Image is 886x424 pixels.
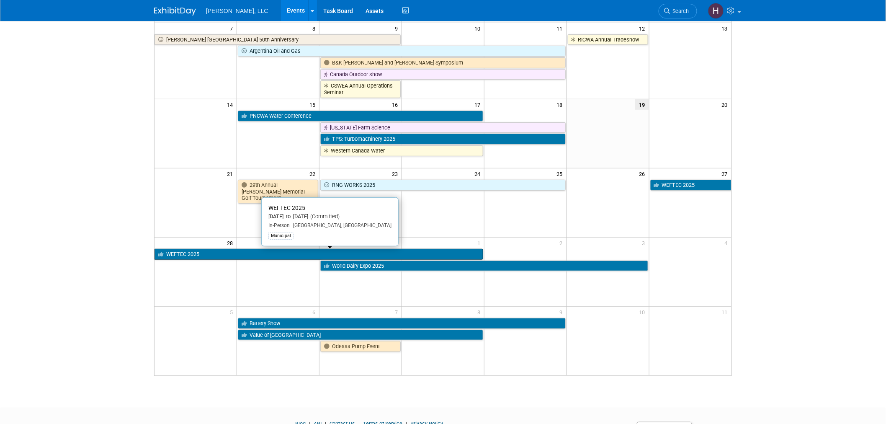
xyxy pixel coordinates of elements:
[238,318,565,329] a: Battery Show
[320,57,566,68] a: B&K [PERSON_NAME] and [PERSON_NAME] Symposium
[639,307,649,317] span: 10
[155,249,483,260] a: WEFTEC 2025
[670,8,689,14] span: Search
[154,7,196,16] img: ExhibitDay
[238,330,483,341] a: Value of [GEOGRAPHIC_DATA]
[290,222,391,228] span: [GEOGRAPHIC_DATA], [GEOGRAPHIC_DATA]
[312,23,319,34] span: 8
[238,111,483,122] a: PNCWA Water Conference
[238,180,318,204] a: 29th Annual [PERSON_NAME] Memorial Golf Tournament
[226,238,237,248] span: 28
[320,261,648,271] a: World Dairy Expo 2025
[226,99,237,110] span: 14
[268,204,305,211] span: WEFTEC 2025
[394,307,402,317] span: 7
[559,307,567,317] span: 9
[268,232,294,240] div: Municipal
[639,168,649,179] span: 26
[721,23,731,34] span: 13
[474,23,484,34] span: 10
[721,99,731,110] span: 20
[724,238,731,248] span: 4
[320,341,401,352] a: Odessa Pump Event
[309,99,319,110] span: 15
[721,168,731,179] span: 27
[650,180,731,191] a: WEFTEC 2025
[556,23,567,34] span: 11
[229,307,237,317] span: 5
[474,99,484,110] span: 17
[309,168,319,179] span: 22
[635,99,649,110] span: 19
[206,8,268,14] span: [PERSON_NAME], LLC
[568,34,648,45] a: RICWA Annual Tradeshow
[391,99,402,110] span: 16
[312,307,319,317] span: 6
[320,80,401,98] a: CSWEA Annual Operations Seminar
[391,168,402,179] span: 23
[641,238,649,248] span: 3
[320,122,566,133] a: [US_STATE] Farm Science
[394,23,402,34] span: 9
[659,4,697,18] a: Search
[268,213,391,220] div: [DATE] to [DATE]
[476,238,484,248] span: 1
[559,238,567,248] span: 2
[721,307,731,317] span: 11
[708,3,724,19] img: Hannah Mulholland
[639,23,649,34] span: 12
[320,134,566,145] a: TPS: Turbomachinery 2025
[238,46,565,57] a: Argentina Oil and Gas
[556,168,567,179] span: 25
[320,145,483,156] a: Western Canada Water
[476,307,484,317] span: 8
[308,213,340,220] span: (Committed)
[226,168,237,179] span: 21
[320,180,566,191] a: RNG WORKS 2025
[320,69,566,80] a: Canada Outdoor show
[474,168,484,179] span: 24
[229,23,237,34] span: 7
[268,222,290,228] span: In-Person
[556,99,567,110] span: 18
[155,34,401,45] a: [PERSON_NAME] [GEOGRAPHIC_DATA] 50th Anniversary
